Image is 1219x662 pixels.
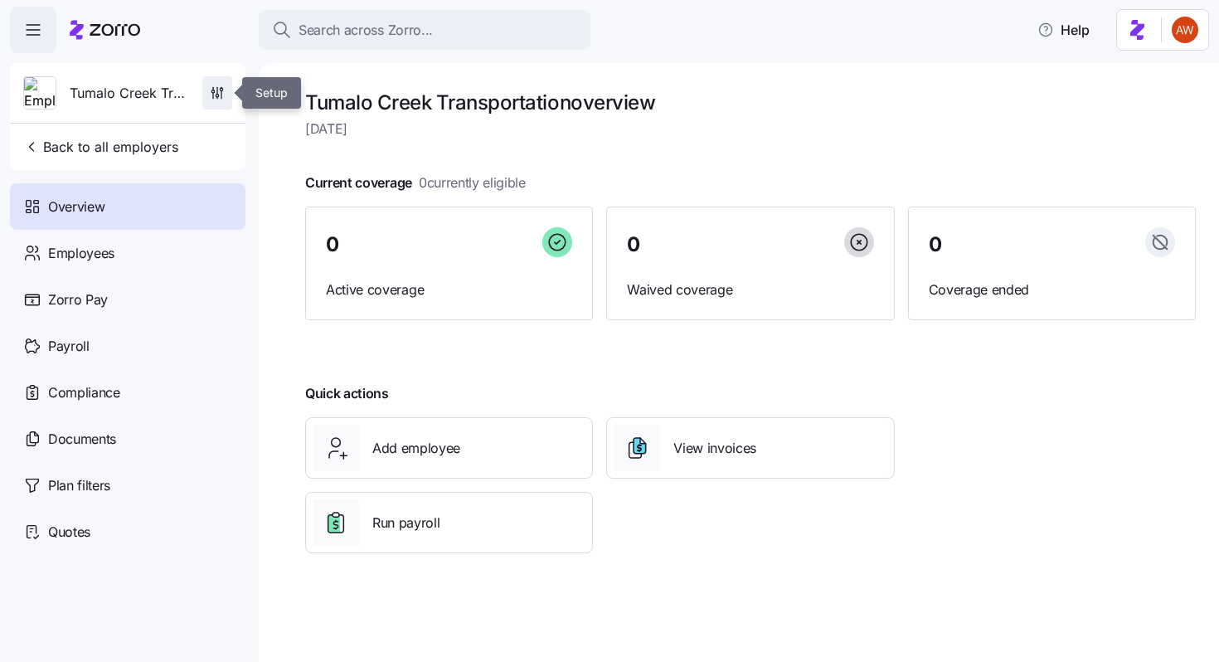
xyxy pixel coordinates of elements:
[10,276,245,323] a: Zorro Pay
[10,183,245,230] a: Overview
[299,20,433,41] span: Search across Zorro...
[10,416,245,462] a: Documents
[17,130,185,163] button: Back to all employers
[305,383,389,404] span: Quick actions
[305,119,1196,139] span: [DATE]
[419,173,526,193] span: 0 currently eligible
[673,438,756,459] span: View invoices
[259,10,590,50] button: Search across Zorro...
[1172,17,1198,43] img: 3c671664b44671044fa8929adf5007c6
[48,382,120,403] span: Compliance
[10,230,245,276] a: Employees
[48,243,114,264] span: Employees
[10,323,245,369] a: Payroll
[1037,20,1090,40] span: Help
[929,280,1175,300] span: Coverage ended
[48,336,90,357] span: Payroll
[24,77,56,110] img: Employer logo
[48,475,110,496] span: Plan filters
[372,513,440,533] span: Run payroll
[326,235,339,255] span: 0
[48,290,108,310] span: Zorro Pay
[305,90,1196,115] h1: Tumalo Creek Transportation overview
[23,137,178,157] span: Back to all employers
[10,509,245,555] a: Quotes
[10,462,245,509] a: Plan filters
[627,235,640,255] span: 0
[48,197,104,217] span: Overview
[372,438,460,459] span: Add employee
[326,280,572,300] span: Active coverage
[48,522,90,543] span: Quotes
[10,369,245,416] a: Compliance
[1024,13,1103,46] button: Help
[70,83,189,104] span: Tumalo Creek Transportation
[929,235,942,255] span: 0
[48,429,116,450] span: Documents
[305,173,526,193] span: Current coverage
[627,280,873,300] span: Waived coverage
